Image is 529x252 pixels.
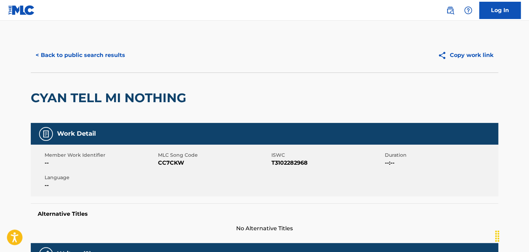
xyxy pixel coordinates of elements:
iframe: Chat Widget [494,219,529,252]
span: ISWC [271,152,383,159]
div: Drag [492,226,503,246]
button: Copy work link [433,47,498,64]
span: Language [45,174,156,181]
span: T3102282968 [271,159,383,167]
span: MLC Song Code [158,152,270,159]
span: -- [45,181,156,190]
span: CC7CKW [158,159,270,167]
span: --:-- [385,159,496,167]
img: help [464,6,472,14]
span: -- [45,159,156,167]
img: Work Detail [42,130,50,138]
div: Help [461,3,475,17]
a: Log In [479,2,521,19]
h5: Work Detail [57,130,96,138]
button: < Back to public search results [31,47,130,64]
span: Member Work Identifier [45,152,156,159]
img: Copy work link [438,51,450,60]
a: Public Search [443,3,457,17]
img: search [446,6,454,14]
span: No Alternative Titles [31,224,498,233]
span: Duration [385,152,496,159]
h2: CYAN TELL MI NOTHING [31,90,190,106]
h5: Alternative Titles [38,211,491,217]
img: MLC Logo [8,5,35,15]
